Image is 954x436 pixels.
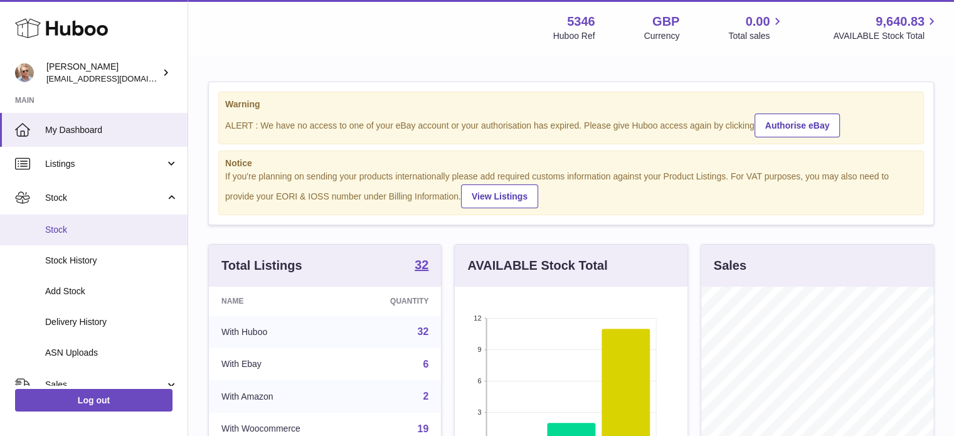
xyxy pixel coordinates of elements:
a: 0.00 Total sales [728,13,784,42]
span: Add Stock [45,285,178,297]
span: Total sales [728,30,784,42]
td: With Amazon [209,380,353,413]
span: Sales [45,379,165,391]
td: With Ebay [209,348,353,381]
a: Log out [15,389,172,412]
span: Listings [45,158,165,170]
a: 19 [418,423,429,434]
text: 3 [478,408,482,416]
h3: Total Listings [221,257,302,274]
text: 6 [478,377,482,385]
strong: GBP [652,13,679,30]
td: With Huboo [209,316,353,348]
a: View Listings [461,184,538,208]
span: Stock History [45,255,178,267]
text: 9 [478,346,482,353]
span: Delivery History [45,316,178,328]
span: My Dashboard [45,124,178,136]
span: 0.00 [746,13,770,30]
text: 12 [474,314,482,322]
a: Authorise eBay [755,114,840,137]
th: Quantity [353,287,442,316]
span: AVAILABLE Stock Total [833,30,939,42]
img: support@radoneltd.co.uk [15,63,34,82]
h3: AVAILABLE Stock Total [467,257,607,274]
strong: 5346 [567,13,595,30]
a: 32 [415,258,428,274]
strong: 32 [415,258,428,271]
h3: Sales [714,257,746,274]
span: 9,640.83 [876,13,925,30]
span: [EMAIL_ADDRESS][DOMAIN_NAME] [46,73,184,83]
th: Name [209,287,353,316]
span: ASN Uploads [45,347,178,359]
strong: Notice [225,157,917,169]
a: 9,640.83 AVAILABLE Stock Total [833,13,939,42]
div: If you're planning on sending your products internationally please add required customs informati... [225,171,917,208]
div: ALERT : We have no access to one of your eBay account or your authorisation has expired. Please g... [225,112,917,137]
div: Huboo Ref [553,30,595,42]
a: 32 [418,326,429,337]
div: Currency [644,30,680,42]
div: [PERSON_NAME] [46,61,159,85]
span: Stock [45,224,178,236]
a: 2 [423,391,428,401]
a: 6 [423,359,428,370]
span: Stock [45,192,165,204]
strong: Warning [225,98,917,110]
